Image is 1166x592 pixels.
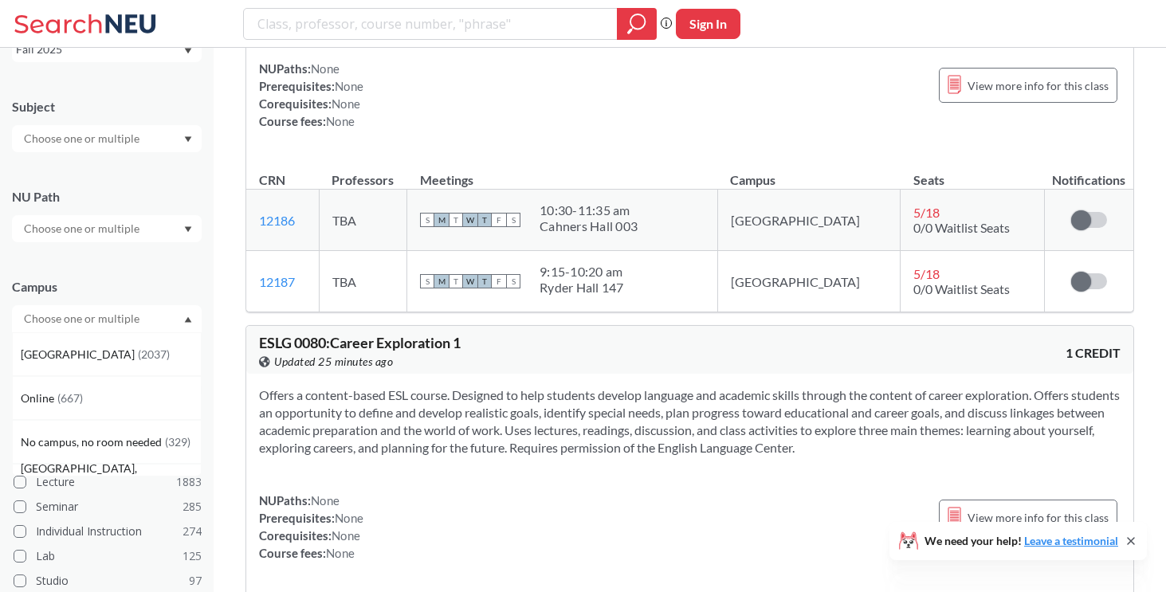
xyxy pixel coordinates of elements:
[913,266,940,281] span: 5 / 18
[901,155,1045,190] th: Seats
[968,76,1109,96] span: View more info for this class
[717,190,900,251] td: [GEOGRAPHIC_DATA]
[259,213,295,228] a: 12186
[492,213,506,227] span: F
[176,473,202,491] span: 1883
[184,48,192,54] svg: Dropdown arrow
[138,347,170,361] span: ( 2037 )
[477,274,492,288] span: T
[184,316,192,323] svg: Dropdown arrow
[12,215,202,242] div: Dropdown arrow
[335,79,363,93] span: None
[326,114,355,128] span: None
[14,496,202,517] label: Seminar
[335,511,363,525] span: None
[259,171,285,189] div: CRN
[492,274,506,288] span: F
[12,125,202,152] div: Dropdown arrow
[676,9,740,39] button: Sign In
[21,346,138,363] span: [GEOGRAPHIC_DATA]
[12,278,202,296] div: Campus
[463,213,477,227] span: W
[274,353,393,370] span: Updated 25 minutes ago
[913,205,940,220] span: 5 / 18
[617,8,657,40] div: magnifying glass
[540,218,638,234] div: Cahners Hall 003
[16,129,150,148] input: Choose one or multiple
[319,190,407,251] td: TBA
[332,96,360,111] span: None
[21,460,201,495] span: [GEOGRAPHIC_DATA], [GEOGRAPHIC_DATA]
[165,435,190,449] span: ( 329 )
[717,155,900,190] th: Campus
[319,155,407,190] th: Professors
[14,472,202,492] label: Lecture
[913,220,1010,235] span: 0/0 Waitlist Seats
[434,274,449,288] span: M
[21,433,165,451] span: No campus, no room needed
[968,508,1109,527] span: View more info for this class
[627,13,646,35] svg: magnifying glass
[506,213,520,227] span: S
[717,251,900,312] td: [GEOGRAPHIC_DATA]
[407,155,718,190] th: Meetings
[183,498,202,516] span: 285
[12,37,202,62] div: Fall 2025Dropdown arrow
[12,98,202,116] div: Subject
[332,528,360,543] span: None
[259,60,363,130] div: NUPaths: Prerequisites: Corequisites: Course fees:
[259,386,1121,457] section: Offers a content-based ESL course. Designed to help students develop language and academic skills...
[326,546,355,560] span: None
[16,219,150,238] input: Choose one or multiple
[1045,155,1133,190] th: Notifications
[16,309,150,328] input: Choose one or multiple
[434,213,449,227] span: M
[420,213,434,227] span: S
[506,274,520,288] span: S
[184,136,192,143] svg: Dropdown arrow
[311,61,340,76] span: None
[14,546,202,567] label: Lab
[311,493,340,508] span: None
[183,547,202,565] span: 125
[1024,534,1118,547] a: Leave a testimonial
[259,492,363,562] div: NUPaths: Prerequisites: Corequisites: Course fees:
[925,535,1118,547] span: We need your help!
[319,251,407,312] td: TBA
[259,274,295,289] a: 12187
[12,188,202,206] div: NU Path
[449,274,463,288] span: T
[477,213,492,227] span: T
[21,390,57,407] span: Online
[540,264,624,280] div: 9:15 - 10:20 am
[540,280,624,296] div: Ryder Hall 147
[420,274,434,288] span: S
[449,213,463,227] span: T
[16,41,183,58] div: Fall 2025
[463,274,477,288] span: W
[913,281,1010,296] span: 0/0 Waitlist Seats
[184,226,192,233] svg: Dropdown arrow
[14,521,202,542] label: Individual Instruction
[259,334,461,351] span: ESLG 0080 : Career Exploration 1
[183,523,202,540] span: 274
[14,570,202,591] label: Studio
[12,305,202,332] div: Dropdown arrow[GEOGRAPHIC_DATA](2037)Online(667)No campus, no room needed(329)[GEOGRAPHIC_DATA], ...
[540,202,638,218] div: 10:30 - 11:35 am
[1066,344,1121,362] span: 1 CREDIT
[256,10,606,37] input: Class, professor, course number, "phrase"
[189,572,202,590] span: 97
[57,391,83,405] span: ( 667 )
